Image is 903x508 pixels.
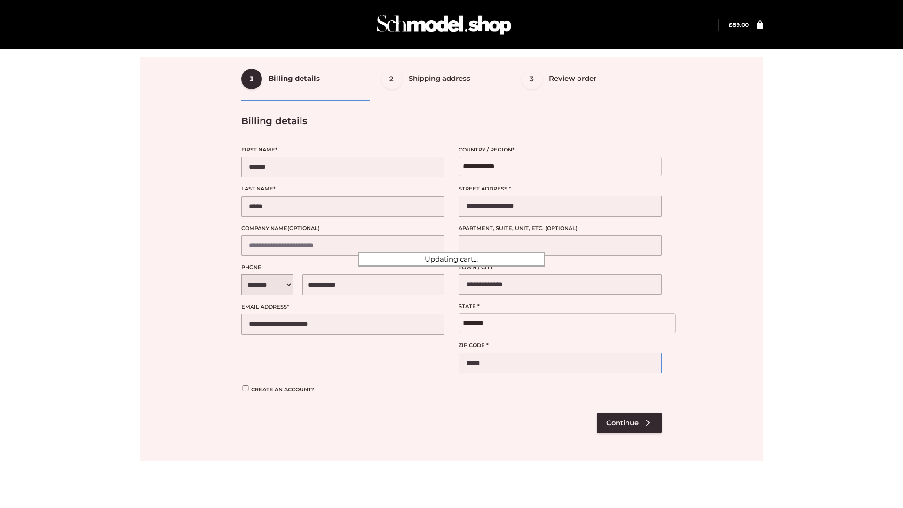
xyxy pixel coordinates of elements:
div: Updating cart... [358,252,545,267]
img: Schmodel Admin 964 [373,6,515,43]
bdi: 89.00 [729,21,749,28]
a: £89.00 [729,21,749,28]
span: £ [729,21,732,28]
